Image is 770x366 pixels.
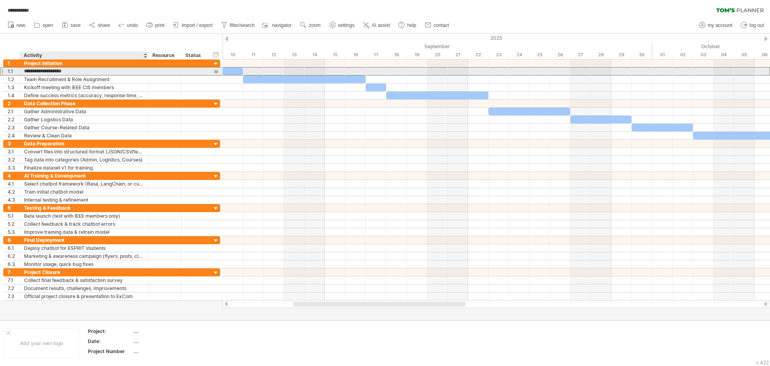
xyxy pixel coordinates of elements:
[24,236,144,244] div: Final Deployment
[87,20,112,31] a: share
[134,328,201,335] div: ....
[509,51,529,59] div: Wednesday, 24 September 2025
[8,76,20,83] div: 1.2
[24,204,144,212] div: Testing & Feedback
[88,348,132,355] div: Project Number
[550,51,570,59] div: Friday, 26 September 2025
[338,22,355,28] span: settings
[284,51,304,59] div: Saturday, 13 September 2025
[611,51,632,59] div: Monday, 29 September 2025
[32,20,56,31] a: open
[38,42,652,51] div: September 2025
[8,67,20,75] div: 1.1
[8,140,20,147] div: 3
[8,228,20,236] div: 5.3
[8,124,20,131] div: 2.3
[155,22,164,28] span: print
[134,338,201,345] div: ....
[386,51,407,59] div: Thursday, 18 September 2025
[697,20,735,31] a: my account
[325,51,345,59] div: Monday, 15 September 2025
[345,51,366,59] div: Tuesday, 16 September 2025
[223,51,243,59] div: Wednesday, 10 September 2025
[8,188,20,196] div: 4.2
[24,140,144,147] div: Data Preparation
[434,22,449,28] span: contact
[6,20,28,31] a: new
[529,51,550,59] div: Thursday, 25 September 2025
[8,244,20,252] div: 6.1
[8,292,20,300] div: 7.3
[423,20,452,31] a: contact
[182,22,213,28] span: import / export
[8,92,20,99] div: 1.4
[652,51,673,59] div: Wednesday, 1 October 2025
[261,20,294,31] a: navigator
[219,20,257,31] a: filter/search
[750,22,764,28] span: log out
[8,132,20,139] div: 2.4
[212,67,220,76] div: scroll to activity
[24,212,144,220] div: Beta launch (test with IEEE members only)
[272,22,292,28] span: navigator
[8,204,20,212] div: 5
[243,51,263,59] div: Thursday, 11 September 2025
[396,20,419,31] a: help
[24,188,144,196] div: Train initial chatbot model
[468,51,488,59] div: Monday, 22 September 2025
[372,22,390,28] span: AI assist
[16,22,25,28] span: new
[8,180,20,188] div: 4.1
[8,284,20,292] div: 7.2
[366,51,386,59] div: Wednesday, 17 September 2025
[134,348,201,355] div: ....
[24,132,144,139] div: Review & Clean Data
[407,51,427,59] div: Friday, 19 September 2025
[171,20,215,31] a: import / export
[8,260,20,268] div: 6.3
[24,148,144,155] div: Convert files into structured format (JSON/CSV/text corpus)
[88,338,132,345] div: Date:
[152,51,177,59] div: Resource
[427,51,448,59] div: Saturday, 20 September 2025
[8,236,20,244] div: 6
[309,22,320,28] span: zoom
[8,276,20,284] div: 7.1
[60,20,83,31] a: save
[24,180,144,188] div: Select chatbot framework (Rasa, LangChain, or custom)
[24,196,144,204] div: Internal testing & refinement
[185,51,203,59] div: Status
[24,84,144,91] div: Kickoff meeting with IEEE CIS members
[327,20,357,31] a: settings
[24,156,144,164] div: Tag data into categories (Admin, Logistics, Courses)
[24,244,144,252] div: Deploy chatbot for ESPRIT students
[24,59,144,67] div: Project Initiation
[24,108,144,115] div: Gather Administrative Data
[24,164,144,172] div: Finalize dataset v1 for training
[570,51,591,59] div: Saturday, 27 September 2025
[24,220,144,228] div: Collect feedback & track chatbot errors
[713,51,734,59] div: Saturday, 4 October 2025
[298,20,323,31] a: zoom
[24,124,144,131] div: Gather Course-Related Data
[8,220,20,228] div: 5.2
[24,260,144,268] div: Monitor usage, quick bug fixes
[98,22,110,28] span: share
[263,51,284,59] div: Friday, 12 September 2025
[24,268,144,276] div: Project Closure
[24,76,144,83] div: Team Recruitment & Role Assignment
[448,51,468,59] div: Sunday, 21 September 2025
[24,100,144,107] div: Data Collection Phase
[739,20,766,31] a: log out
[488,51,509,59] div: Tuesday, 23 September 2025
[24,292,144,300] div: Official project closure & presentation to ExCom
[693,51,713,59] div: Friday, 3 October 2025
[8,196,20,204] div: 4.3
[708,22,732,28] span: my account
[230,22,255,28] span: filter/search
[24,172,144,180] div: AI Training & Development
[361,20,392,31] a: AI assist
[8,100,20,107] div: 2
[8,84,20,91] div: 1.3
[88,328,132,335] div: Project:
